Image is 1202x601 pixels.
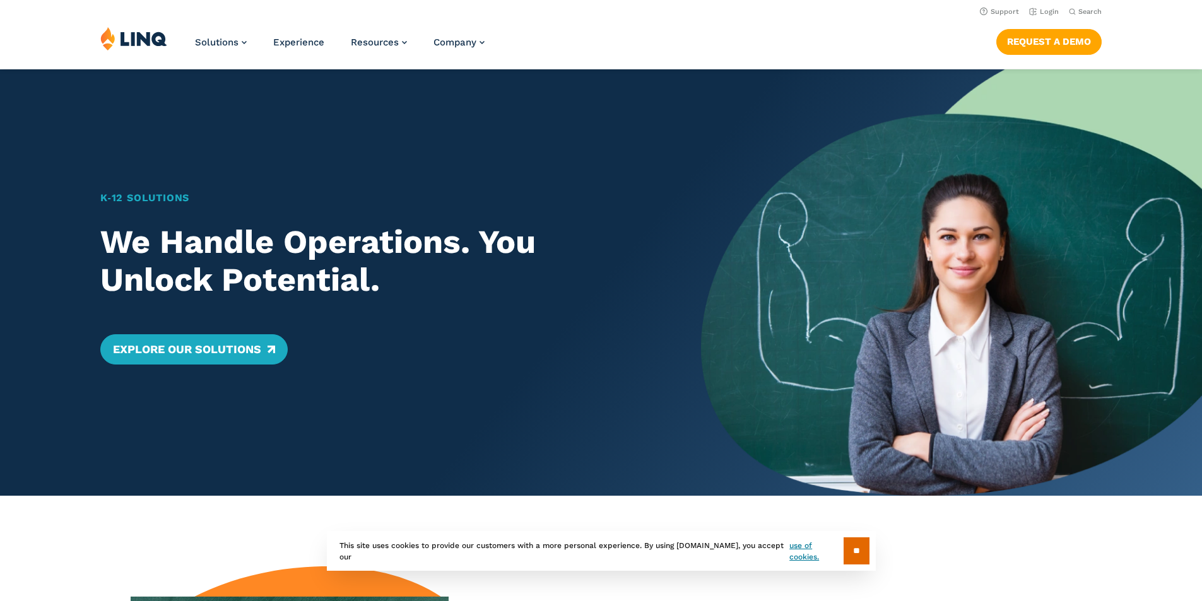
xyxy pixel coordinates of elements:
[195,26,485,68] nav: Primary Navigation
[273,37,324,48] a: Experience
[433,37,476,48] span: Company
[195,37,239,48] span: Solutions
[100,334,288,365] a: Explore Our Solutions
[195,37,247,48] a: Solutions
[789,540,843,563] a: use of cookies.
[433,37,485,48] a: Company
[996,29,1102,54] a: Request a Demo
[980,8,1019,16] a: Support
[1078,8,1102,16] span: Search
[327,531,876,571] div: This site uses cookies to provide our customers with a more personal experience. By using [DOMAIN...
[996,26,1102,54] nav: Button Navigation
[100,190,652,206] h1: K‑12 Solutions
[1069,7,1102,16] button: Open Search Bar
[100,26,167,50] img: LINQ | K‑12 Software
[1029,8,1059,16] a: Login
[351,37,399,48] span: Resources
[100,223,652,299] h2: We Handle Operations. You Unlock Potential.
[701,69,1202,496] img: Home Banner
[351,37,407,48] a: Resources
